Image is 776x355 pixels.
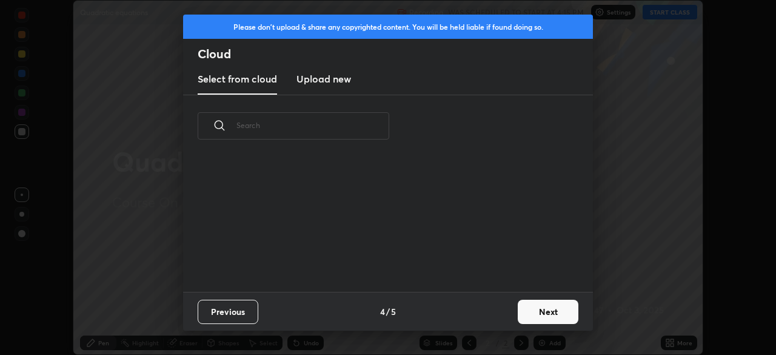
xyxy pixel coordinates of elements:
input: Search [236,100,389,151]
h4: 5 [391,305,396,318]
h4: 4 [380,305,385,318]
div: Please don't upload & share any copyrighted content. You will be held liable if found doing so. [183,15,593,39]
h3: Select from cloud [198,72,277,86]
button: Next [518,300,578,324]
button: Previous [198,300,258,324]
h2: Cloud [198,46,593,62]
h3: Upload new [296,72,351,86]
h4: / [386,305,390,318]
